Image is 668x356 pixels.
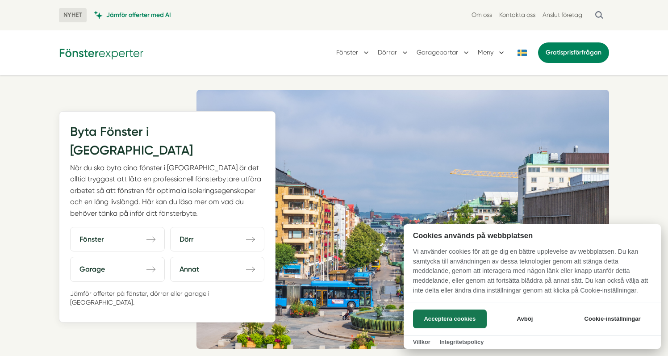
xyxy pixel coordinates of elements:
[489,310,560,328] button: Avböj
[404,231,661,240] h2: Cookies används på webbplatsen
[413,339,430,345] a: Villkor
[404,247,661,302] p: Vi använder cookies för att ge dig en bättre upplevelse av webbplatsen. Du kan samtycka till anvä...
[413,310,487,328] button: Acceptera cookies
[439,339,484,345] a: Integritetspolicy
[573,310,651,328] button: Cookie-inställningar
